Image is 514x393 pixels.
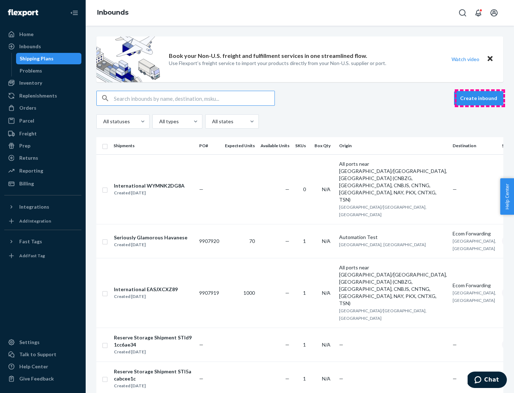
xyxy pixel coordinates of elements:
[91,3,134,23] ol: breadcrumbs
[19,142,30,149] div: Prep
[114,189,185,196] div: Created [DATE]
[339,342,343,348] span: —
[285,290,289,296] span: —
[19,167,43,174] div: Reporting
[19,154,38,161] div: Returns
[19,79,42,86] div: Inventory
[339,234,447,241] div: Automation Test
[19,43,41,50] div: Inbounds
[114,334,193,348] div: Reserve Storage Shipment STId91cc6ae34
[19,104,36,111] div: Orders
[303,375,306,382] span: 1
[19,238,42,245] div: Fast Tags
[4,41,81,52] a: Inbounds
[468,372,507,389] iframe: Opens a widget where you can chat to one of our agents
[19,339,40,346] div: Settings
[20,55,54,62] div: Shipping Plans
[285,375,289,382] span: —
[485,54,495,64] button: Close
[453,238,496,251] span: [GEOGRAPHIC_DATA], [GEOGRAPHIC_DATA]
[4,115,81,126] a: Parcel
[111,137,196,154] th: Shipments
[4,152,81,164] a: Returns
[339,204,427,217] span: [GEOGRAPHIC_DATA]/[GEOGRAPHIC_DATA], [GEOGRAPHIC_DATA]
[339,375,343,382] span: —
[114,368,193,382] div: Reserve Storage Shipment STI5acabcee1c
[19,253,45,259] div: Add Fast Tag
[114,293,178,300] div: Created [DATE]
[285,186,289,192] span: —
[16,53,82,64] a: Shipping Plans
[322,342,331,348] span: N/A
[19,117,34,124] div: Parcel
[169,52,367,60] p: Book your Non-U.S. freight and fulfillment services in one streamlined flow.
[67,6,81,20] button: Close Navigation
[454,91,503,105] button: Create inbound
[4,201,81,213] button: Integrations
[16,65,82,76] a: Problems
[196,137,222,154] th: PO#
[292,137,312,154] th: SKUs
[114,182,185,189] div: International WYMNK2DG8A
[4,178,81,189] a: Billing
[19,31,34,38] div: Home
[453,230,496,237] div: Ecom Forwarding
[4,77,81,89] a: Inventory
[4,140,81,151] a: Prep
[8,9,38,16] img: Flexport logo
[19,130,37,137] div: Freight
[487,6,501,20] button: Open account menu
[339,242,426,247] span: [GEOGRAPHIC_DATA], [GEOGRAPHIC_DATA]
[196,258,222,328] td: 9907919
[4,128,81,139] a: Freight
[339,160,447,203] div: All ports near [GEOGRAPHIC_DATA]/[GEOGRAPHIC_DATA], [GEOGRAPHIC_DATA] (CNBZG, [GEOGRAPHIC_DATA], ...
[322,290,331,296] span: N/A
[4,102,81,114] a: Orders
[4,361,81,372] a: Help Center
[500,178,514,215] span: Help Center
[303,290,306,296] span: 1
[322,238,331,244] span: N/A
[336,137,450,154] th: Origin
[222,137,258,154] th: Expected Units
[322,186,331,192] span: N/A
[114,241,187,248] div: Created [DATE]
[471,6,485,20] button: Open notifications
[455,6,470,20] button: Open Search Box
[4,165,81,176] a: Reporting
[114,91,274,105] input: Search inbounds by name, destination, msku...
[339,264,447,307] div: All ports near [GEOGRAPHIC_DATA]/[GEOGRAPHIC_DATA], [GEOGRAPHIC_DATA] (CNBZG, [GEOGRAPHIC_DATA], ...
[19,203,49,210] div: Integrations
[4,250,81,262] a: Add Fast Tag
[4,29,81,40] a: Home
[19,92,57,99] div: Replenishments
[4,337,81,348] a: Settings
[4,215,81,227] a: Add Integration
[303,342,306,348] span: 1
[20,67,42,74] div: Problems
[4,236,81,247] button: Fast Tags
[243,290,255,296] span: 1000
[4,349,81,360] button: Talk to Support
[453,282,496,289] div: Ecom Forwarding
[19,218,51,224] div: Add Integration
[196,224,222,258] td: 9907920
[158,118,159,125] input: All types
[285,342,289,348] span: —
[19,180,34,187] div: Billing
[303,186,306,192] span: 0
[19,375,54,382] div: Give Feedback
[114,348,193,355] div: Created [DATE]
[303,238,306,244] span: 1
[4,90,81,101] a: Replenishments
[19,351,56,358] div: Talk to Support
[114,286,178,293] div: International EASJXCXZ89
[102,118,103,125] input: All statuses
[211,118,212,125] input: All states
[114,234,187,241] div: Seriously Glamorous Havanese
[450,137,499,154] th: Destination
[4,373,81,384] button: Give Feedback
[339,308,427,321] span: [GEOGRAPHIC_DATA]/[GEOGRAPHIC_DATA], [GEOGRAPHIC_DATA]
[322,375,331,382] span: N/A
